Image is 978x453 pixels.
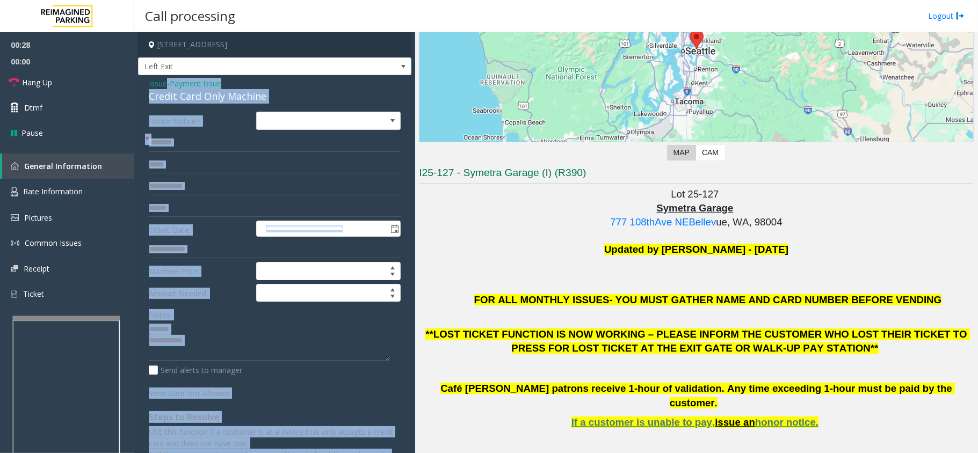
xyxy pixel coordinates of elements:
a: 777 108thAve NEBellev [610,218,716,227]
label: Honor Notice?: [146,112,253,130]
h4: [STREET_ADDRESS] [138,32,411,57]
h4: Steps to Resolve [149,412,401,422]
span: Receipt [24,264,49,274]
span: Left Exit [139,58,357,75]
span: Issue [149,78,167,89]
span: Decrease value [385,271,400,280]
span: Increase value [385,284,400,293]
span: Lot 25-127 [671,188,719,200]
span: - [167,78,221,89]
span: FOR ALL MONTHLY ISSUES- YOU MUST GATHER NAME AND CARD NUMBER BEFORE VENDING [474,294,942,305]
span: issue an [715,417,755,428]
label: Notes: [149,305,172,320]
a: If a customer is unable to pay, [571,419,715,427]
span: 777 108thAve NEBellev [610,216,716,228]
img: 'icon' [11,162,19,170]
img: 'icon' [11,187,18,196]
span: honor notice. [755,417,818,428]
label: Send alerts to manager [149,364,242,376]
label: CAM [696,145,725,160]
span: Common Issues [25,238,82,248]
label: Map [667,145,696,160]
span: Ticket [23,289,44,299]
span: Toggle popup [388,221,400,236]
span: Pictures [24,213,52,223]
img: 'icon' [11,214,19,221]
a: General Information [2,154,134,179]
span: Café [PERSON_NAME] patrons receive 1-hour of validation. Any time exceeding 1-hour must be paid b... [440,383,955,408]
img: 'icon' [11,239,19,247]
span: If a customer is unable to pay, [571,417,715,428]
img: logout [956,10,965,21]
h3: I25-127 - Symetra Garage (I) (R390) [419,166,974,184]
label: Machine Price: [146,262,253,280]
div: Credit Card Only Machine [149,89,401,104]
span: Rate Information [23,186,83,196]
a: honor notice. [755,419,818,427]
label: Amount Needed: [146,284,253,302]
a: Logout [928,10,965,21]
span: Dtmf [24,102,42,113]
span: Decrease value [385,293,400,302]
span: **LOST TICKET FUNCTION IS NOW WORKING – PLEASE INFORM THE CUSTOMER WHO LOST THEIR TICKET TO PRESS... [425,328,970,354]
span: ue, WA, 98004 [716,216,782,228]
h3: Call processing [140,3,241,29]
span: General Information [24,161,102,171]
span: Payment Issue [170,78,221,89]
label: Ticket Date: [146,221,253,237]
div: 777 108th Avenue Northeast, Bellevue, WA [690,30,704,49]
label: Vend Gate Not Allowed [146,384,253,399]
span: Increase value [385,262,400,271]
img: 'icon' [11,289,18,299]
span: Symetra Garage [657,202,734,214]
img: 'icon' [11,265,18,272]
font: Updated by [PERSON_NAME] - [DATE] [604,244,788,255]
span: Pause [21,127,43,138]
span: Hang Up [22,77,52,88]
